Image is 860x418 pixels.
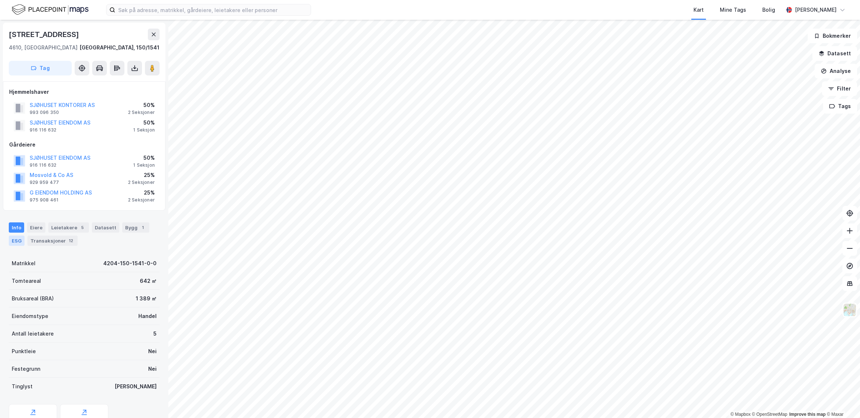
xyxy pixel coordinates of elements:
[48,222,89,233] div: Leietakere
[12,312,48,321] div: Eiendomstype
[133,153,155,162] div: 50%
[139,224,146,231] div: 1
[812,46,857,61] button: Datasett
[67,237,75,244] div: 12
[138,312,157,321] div: Handel
[115,4,311,15] input: Søk på adresse, matrikkel, gårdeiere, leietakere eller personer
[153,329,157,338] div: 5
[128,188,155,197] div: 25%
[128,110,155,115] div: 2 Seksjoner
[12,382,33,391] div: Tinglyst
[133,127,155,133] div: 1 Seksjon
[30,162,56,168] div: 916 116 632
[30,180,59,185] div: 929 959 477
[103,259,157,268] div: 4204-150-1541-0-0
[30,127,56,133] div: 916 116 632
[12,347,36,356] div: Punktleie
[128,180,155,185] div: 2 Seksjoner
[9,88,159,96] div: Hjemmelshaver
[128,197,155,203] div: 2 Seksjoner
[9,236,25,246] div: ESG
[148,347,157,356] div: Nei
[79,224,86,231] div: 5
[136,294,157,303] div: 1 389 ㎡
[12,277,41,285] div: Tomteareal
[133,118,155,127] div: 50%
[789,412,826,417] a: Improve this map
[822,81,857,96] button: Filter
[9,222,24,233] div: Info
[730,412,751,417] a: Mapbox
[9,29,81,40] div: [STREET_ADDRESS]
[693,5,704,14] div: Kart
[823,383,860,418] iframe: Chat Widget
[92,222,119,233] div: Datasett
[27,222,45,233] div: Eiere
[9,61,72,75] button: Tag
[9,140,159,149] div: Gårdeiere
[128,101,155,110] div: 50%
[720,5,746,14] div: Mine Tags
[808,29,857,43] button: Bokmerker
[115,382,157,391] div: [PERSON_NAME]
[815,64,857,78] button: Analyse
[79,43,160,52] div: [GEOGRAPHIC_DATA], 150/1541
[795,5,837,14] div: [PERSON_NAME]
[752,412,788,417] a: OpenStreetMap
[762,5,775,14] div: Bolig
[823,99,857,114] button: Tags
[140,277,157,285] div: 642 ㎡
[843,303,857,317] img: Z
[128,171,155,180] div: 25%
[9,43,78,52] div: 4610, [GEOGRAPHIC_DATA]
[30,110,59,115] div: 993 096 350
[148,365,157,373] div: Nei
[27,236,78,246] div: Transaksjoner
[122,222,149,233] div: Bygg
[12,259,35,268] div: Matrikkel
[12,3,89,16] img: logo.f888ab2527a4732fd821a326f86c7f29.svg
[133,162,155,168] div: 1 Seksjon
[823,383,860,418] div: Kontrollprogram for chat
[12,294,54,303] div: Bruksareal (BRA)
[12,329,54,338] div: Antall leietakere
[30,197,59,203] div: 975 908 461
[12,365,40,373] div: Festegrunn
